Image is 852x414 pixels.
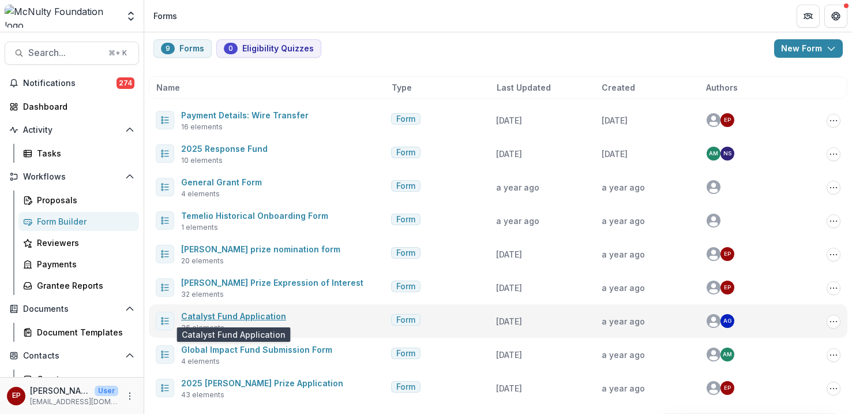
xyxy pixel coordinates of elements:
button: Options [827,281,840,295]
div: Ananya Gouthi [723,318,731,324]
span: Form [396,382,415,392]
button: Options [827,315,840,329]
span: 32 elements [181,289,224,300]
span: Form [396,114,415,124]
div: esther park [724,385,731,391]
a: General Grant Form [181,177,262,187]
a: Payment Details: Wire Transfer [181,110,309,120]
div: Grantees [37,373,130,385]
button: Options [827,214,840,228]
a: Global Impact Fund Submission Form [181,345,332,355]
a: 2025 [PERSON_NAME] Prize Application [181,378,343,388]
svg: avatar [707,180,720,194]
a: Reviewers [18,233,139,252]
a: [PERSON_NAME] prize nomination form [181,244,340,254]
button: Options [827,147,840,161]
span: 9 [166,44,170,53]
button: Eligibility Quizzes [216,39,321,58]
div: Proposals [37,194,130,206]
button: New Form [774,39,843,58]
svg: avatar [707,381,720,395]
span: a year ago [602,283,645,293]
p: User [95,386,118,396]
svg: avatar [707,214,720,227]
span: [DATE] [602,149,628,159]
div: Tasks [37,147,130,159]
span: [DATE] [602,115,628,125]
span: [DATE] [496,383,522,393]
button: More [123,389,137,403]
span: Activity [23,125,121,135]
svg: avatar [707,247,720,261]
p: [PERSON_NAME] [30,385,90,397]
span: Name [156,81,180,94]
span: Form [396,282,415,292]
span: a year ago [496,216,539,226]
p: [EMAIL_ADDRESS][DOMAIN_NAME] [30,397,118,407]
span: [DATE] [496,149,522,159]
span: a year ago [496,182,539,192]
button: Partners [797,5,820,28]
span: 274 [117,77,134,89]
span: Workflows [23,172,121,182]
span: 4 elements [181,189,220,199]
a: Grantee Reports [18,276,139,295]
span: Form [396,148,415,158]
div: Form Builder [37,215,130,227]
button: Get Help [824,5,847,28]
button: Options [827,382,840,396]
span: 36 elements [181,323,224,333]
button: Notifications274 [5,74,139,92]
a: [PERSON_NAME] Prize Expression of Interest [181,278,363,288]
span: [DATE] [496,350,522,360]
div: Document Templates [37,326,130,338]
span: [DATE] [496,115,522,125]
svg: avatar [707,314,720,328]
a: Catalyst Fund Application [181,311,286,321]
a: Dashboard [5,97,139,116]
div: Abiola Makinwa [723,352,732,357]
div: esther park [724,285,731,290]
div: Grantee Reports [37,279,130,292]
div: Abiola Makinwa [709,151,718,156]
nav: breadcrumb [149,8,182,24]
span: a year ago [602,182,645,192]
button: Forms [153,39,212,58]
a: 2025 Response Fund [181,144,268,154]
button: Options [827,348,840,362]
span: 10 elements [181,155,223,166]
a: Proposals [18,191,139,210]
a: Form Builder [18,212,139,231]
span: a year ago [602,216,645,226]
span: Type [392,81,412,94]
span: 4 elements [181,356,220,367]
span: 16 elements [181,122,223,132]
span: 0 [228,44,233,53]
button: Open Workflows [5,167,139,186]
span: 20 elements [181,256,224,266]
div: Nina Sawhney [723,151,731,156]
span: a year ago [602,383,645,393]
span: Form [396,349,415,359]
span: Created [602,81,635,94]
button: Open Activity [5,121,139,139]
span: [DATE] [496,249,522,259]
span: Form [396,248,415,258]
div: Dashboard [23,100,130,113]
span: 43 elements [181,390,224,400]
span: Search... [28,47,102,58]
div: Forms [153,10,177,22]
span: [DATE] [496,316,522,326]
span: a year ago [602,249,645,259]
a: Payments [18,255,139,274]
div: esther park [12,392,21,400]
div: Reviewers [37,237,130,249]
button: Options [827,248,840,262]
div: esther park [724,117,731,123]
svg: avatar [707,281,720,294]
button: Options [827,114,840,128]
svg: avatar [707,113,720,127]
span: Contacts [23,351,121,361]
div: ⌘ + K [106,47,129,59]
span: Form [396,215,415,225]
